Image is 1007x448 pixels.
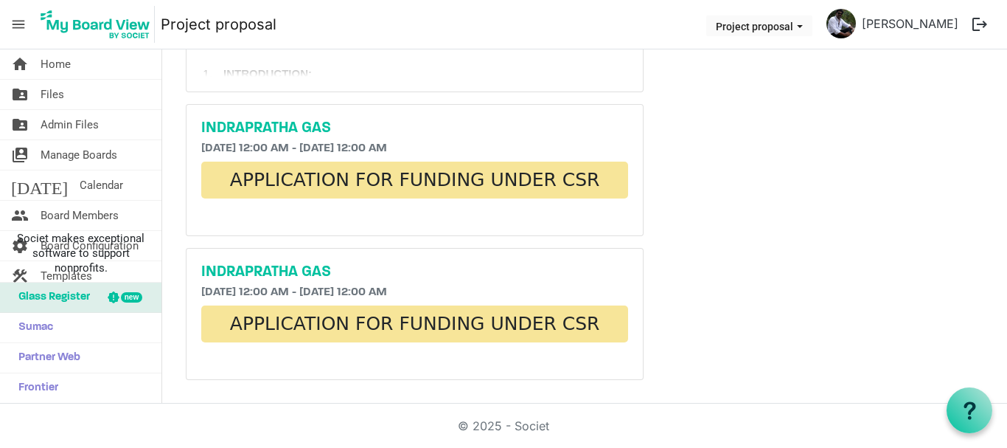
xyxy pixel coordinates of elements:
span: Calendar [80,170,123,200]
h6: [DATE] 12:00 AM - [DATE] 12:00 AM [201,286,628,300]
span: Partner Web [11,343,80,373]
span: folder_shared [11,110,29,139]
span: home [11,49,29,79]
span: Societ makes exceptional software to support nonprofits. [7,231,155,275]
a: My Board View Logo [36,6,161,43]
div: new [121,292,142,303]
a: INDRAPRATHA GAS [201,120,628,137]
h6: [DATE] 12:00 AM - [DATE] 12:00 AM [201,142,628,156]
strong: INTRODUCTION: [223,67,312,80]
span: folder_shared [11,80,29,109]
span: Admin Files [41,110,99,139]
a: [PERSON_NAME] [856,9,964,38]
button: Project proposal dropdownbutton [706,15,812,36]
span: Glass Register [11,283,90,312]
span: switch_account [11,140,29,170]
h1: APPLICATION FOR FUNDING UNDER CSR [201,306,628,342]
span: Home [41,49,71,79]
h1: APPLICATION FOR FUNDING UNDER CSR [201,162,628,199]
a: Project proposal [161,10,276,39]
span: menu [4,10,32,38]
span: Files [41,80,64,109]
a: © 2025 - Societ [458,418,549,433]
span: Sumac [11,313,53,342]
button: logout [964,9,995,40]
span: Manage Boards [41,140,117,170]
span: Frontier [11,373,58,403]
a: INDRAPRATHA GAS [201,263,628,281]
img: My Board View Logo [36,6,155,43]
span: people [11,201,29,230]
span: [DATE] [11,170,68,200]
img: hSUB5Hwbk44obJUHC4p8SpJiBkby1CPMa6WHdO4unjbwNk2QqmooFCj6Eu6u6-Q6MUaBHHRodFmU3PnQOABFnA_thumb.png [826,9,856,38]
span: Board Members [41,201,119,230]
